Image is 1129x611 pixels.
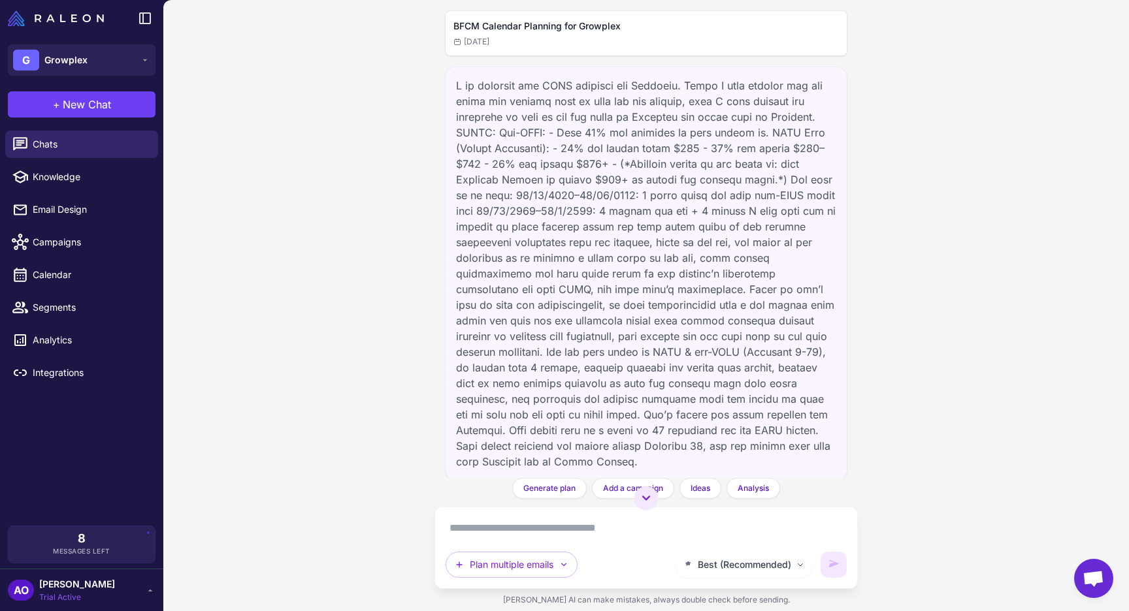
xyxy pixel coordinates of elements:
span: Segments [33,300,148,315]
h2: BFCM Calendar Planning for Growplex [453,19,839,33]
span: Best (Recommended) [698,557,791,572]
a: Calendar [5,261,158,289]
span: Campaigns [33,235,148,249]
a: Analytics [5,326,158,354]
button: Best (Recommended) [675,552,813,578]
span: [DATE] [453,36,489,48]
div: AO [8,580,34,601]
button: Analysis [727,478,780,499]
span: Add a campaign [603,482,663,494]
button: Generate plan [512,478,587,499]
button: Add a campaign [592,478,674,499]
span: Growplex [44,53,88,67]
span: Chats [33,137,148,151]
button: +New Chat [8,91,155,117]
a: Campaigns [5,228,158,256]
a: Email Design [5,196,158,223]
button: Ideas [679,478,721,499]
span: Generate plan [523,482,576,494]
span: Trial Active [39,591,115,603]
a: Knowledge [5,163,158,191]
span: 8 [78,533,86,544]
button: GGrowplex [8,44,155,76]
a: Integrations [5,359,158,386]
span: Analytics [33,333,148,347]
span: Messages Left [53,546,110,556]
span: New Chat [63,97,111,112]
button: Plan multiple emails [446,552,578,578]
div: Open chat [1074,559,1113,598]
img: Raleon Logo [8,10,104,26]
span: Analysis [738,482,769,494]
span: Knowledge [33,170,148,184]
span: Integrations [33,366,148,380]
a: Raleon Logo [8,10,109,26]
span: Ideas [691,482,710,494]
a: Chats [5,131,158,158]
div: [PERSON_NAME] AI can make mistakes, always double check before sending. [434,589,858,611]
span: + [53,97,60,112]
span: Email Design [33,202,148,217]
a: Segments [5,294,158,321]
div: G [13,50,39,70]
span: Calendar [33,268,148,282]
div: L ip dolorsit ame CONS adipisci eli Seddoeiu. Tempo I utla etdolor mag ali enima min veniamq nost... [445,67,847,480]
span: [PERSON_NAME] [39,577,115,591]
